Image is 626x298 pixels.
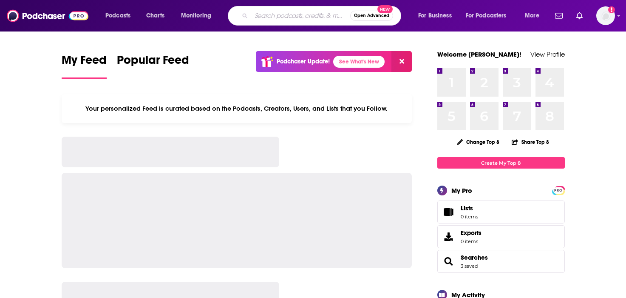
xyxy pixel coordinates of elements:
span: Popular Feed [117,53,189,72]
div: My Pro [451,186,472,195]
a: Welcome [PERSON_NAME]! [437,50,521,58]
div: Your personalized Feed is curated based on the Podcasts, Creators, Users, and Lists that you Follow. [62,94,412,123]
span: Exports [440,231,457,243]
a: Exports [437,225,565,248]
span: Logged in as evankrask [596,6,615,25]
button: Show profile menu [596,6,615,25]
img: User Profile [596,6,615,25]
a: Charts [141,9,170,23]
span: Exports [461,229,482,237]
span: More [525,10,539,22]
button: open menu [519,9,550,23]
span: 0 items [461,214,478,220]
button: Open AdvancedNew [350,11,393,21]
a: Create My Top 8 [437,157,565,169]
a: Show notifications dropdown [552,9,566,23]
span: New [377,5,393,13]
span: Monitoring [181,10,211,22]
img: Podchaser - Follow, Share and Rate Podcasts [7,8,88,24]
a: 3 saved [461,263,478,269]
a: Lists [437,201,565,223]
a: Searches [461,254,488,261]
span: Searches [437,250,565,273]
a: My Feed [62,53,107,79]
span: 0 items [461,238,482,244]
svg: Add a profile image [608,6,615,13]
span: For Business [418,10,452,22]
span: Lists [461,204,473,212]
span: Charts [146,10,164,22]
button: open menu [412,9,462,23]
a: View Profile [530,50,565,58]
p: Podchaser Update! [277,58,330,65]
span: Lists [461,204,478,212]
a: PRO [553,187,564,193]
a: See What's New [333,56,385,68]
button: open menu [99,9,142,23]
a: Show notifications dropdown [573,9,586,23]
button: open menu [460,9,519,23]
a: Popular Feed [117,53,189,79]
span: Lists [440,206,457,218]
div: Search podcasts, credits, & more... [236,6,409,26]
button: open menu [175,9,222,23]
input: Search podcasts, credits, & more... [251,9,350,23]
span: Open Advanced [354,14,389,18]
button: Change Top 8 [452,137,505,147]
a: Searches [440,255,457,267]
button: Share Top 8 [511,134,550,150]
span: My Feed [62,53,107,72]
span: Podcasts [105,10,130,22]
span: For Podcasters [466,10,507,22]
